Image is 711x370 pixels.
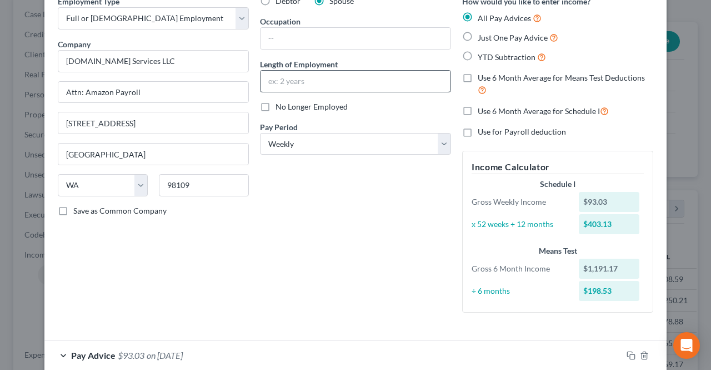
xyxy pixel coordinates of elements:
input: Enter zip... [159,174,249,196]
span: Use 6 Month Average for Means Test Deductions [478,73,645,82]
span: YTD Subtraction [478,52,535,62]
div: x 52 weeks ÷ 12 months [466,219,573,230]
span: No Longer Employed [276,102,348,111]
div: Open Intercom Messenger [673,332,700,359]
span: Save as Common Company [73,206,167,215]
input: -- [261,28,450,49]
span: Company [58,40,91,49]
h5: Income Calculator [472,160,644,174]
div: $403.13 [579,214,640,234]
span: Use for Payroll deduction [478,127,566,136]
div: $198.53 [579,281,640,301]
input: Enter address... [58,82,248,103]
label: Length of Employment [260,58,338,70]
div: Schedule I [472,179,644,190]
input: ex: 2 years [261,71,450,92]
div: $1,191.17 [579,259,640,279]
span: $93.03 [118,350,144,361]
span: Just One Pay Advice [478,33,548,42]
div: Gross 6 Month Income [466,263,573,274]
span: Pay Period [260,122,298,132]
div: Gross Weekly Income [466,196,573,208]
input: Enter city... [58,144,248,165]
span: Use 6 Month Average for Schedule I [478,106,600,116]
div: Means Test [472,245,644,256]
div: $93.03 [579,192,640,212]
label: Occupation [260,16,301,27]
span: Pay Advice [71,350,116,361]
span: All Pay Advices [478,13,531,23]
div: ÷ 6 months [466,285,573,297]
input: Unit, Suite, etc... [58,112,248,134]
span: on [DATE] [147,350,183,361]
input: Search company by name... [58,50,249,72]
